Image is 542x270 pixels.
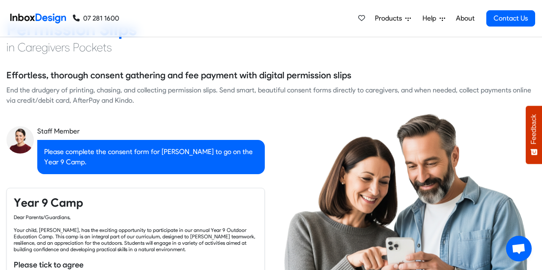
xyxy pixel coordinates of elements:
span: Help [422,13,440,24]
div: Staff Member [37,126,265,136]
a: Contact Us [486,10,535,27]
a: Help [419,10,449,27]
div: Please complete the consent form for [PERSON_NAME] to go on the Year 9 Camp. [37,140,265,174]
a: Products [371,10,414,27]
span: Products [375,13,405,24]
a: 07 281 1600 [73,13,119,24]
img: staff_avatar.png [6,126,34,154]
h4: Year 9 Camp [14,195,258,211]
div: 开放式聊天 [506,236,532,261]
div: End the drudgery of printing, chasing, and collecting permission slips. Send smart, beautiful con... [6,85,536,106]
h4: in Caregivers Pockets [6,40,536,55]
h5: Effortless, thorough consent gathering and fee payment with digital permission slips [6,69,351,82]
span: Feedback [530,114,538,144]
div: Dear Parents/Guardians, Your child, [PERSON_NAME], has the exciting opportunity to participate in... [14,214,258,252]
button: Feedback - Show survey [526,106,542,164]
a: About [453,10,477,27]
